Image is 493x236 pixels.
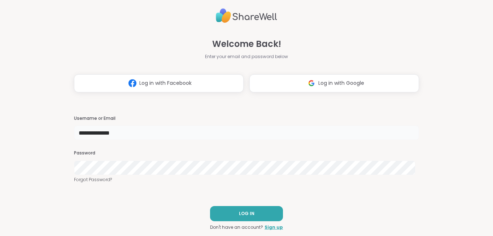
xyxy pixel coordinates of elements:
span: Log in with Google [318,79,364,87]
a: Forgot Password? [74,176,419,183]
span: Don't have an account? [210,224,263,231]
h3: Username or Email [74,115,419,122]
a: Sign up [265,224,283,231]
h3: Password [74,150,419,156]
button: Log in with Facebook [74,74,244,92]
span: Log in with Facebook [139,79,192,87]
img: ShareWell Logomark [305,77,318,90]
img: ShareWell Logomark [126,77,139,90]
img: ShareWell Logo [216,5,277,26]
span: Enter your email and password below [205,53,288,60]
span: Welcome Back! [212,38,281,51]
button: Log in with Google [249,74,419,92]
button: LOG IN [210,206,283,221]
span: LOG IN [239,210,254,217]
